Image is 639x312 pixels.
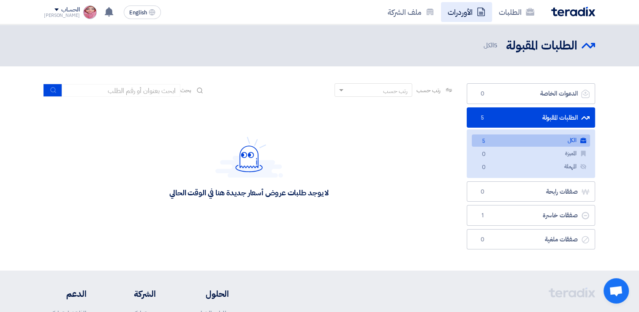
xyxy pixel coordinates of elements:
[181,287,229,300] li: الحلول
[472,134,590,147] a: الكل
[467,229,595,250] a: صفقات ملغية0
[472,161,590,173] a: المهملة
[472,148,590,160] a: المميزة
[479,163,489,172] span: 0
[467,107,595,128] a: الطلبات المقبولة5
[169,188,329,197] div: لا يوجد طلبات عروض أسعار جديدة هنا في الوقت الحالي
[477,211,487,220] span: 1
[383,87,408,96] div: رتب حسب
[494,41,498,50] span: 5
[477,235,487,244] span: 0
[441,2,492,22] a: الأوردرات
[112,287,156,300] li: الشركة
[467,181,595,202] a: صفقات رابحة0
[61,6,79,14] div: الحساب
[479,137,489,146] span: 5
[467,83,595,104] a: الدعوات الخاصة0
[467,205,595,226] a: صفقات خاسرة1
[129,10,147,16] span: English
[416,86,441,95] span: رتب حسب
[124,5,161,19] button: English
[477,90,487,98] span: 0
[483,41,499,50] span: الكل
[551,7,595,16] img: Teradix logo
[44,13,80,18] div: [PERSON_NAME]
[381,2,441,22] a: ملف الشركة
[180,86,191,95] span: بحث
[44,287,87,300] li: الدعم
[477,188,487,196] span: 0
[83,5,97,19] img: WhatsApp_Image__at_cbdf_1751464265789.jpg
[492,2,541,22] a: الطلبات
[215,137,283,178] img: Hello
[477,114,487,122] span: 5
[604,278,629,304] a: Open chat
[479,150,489,159] span: 0
[62,84,180,97] input: ابحث بعنوان أو رقم الطلب
[506,38,577,54] h2: الطلبات المقبولة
